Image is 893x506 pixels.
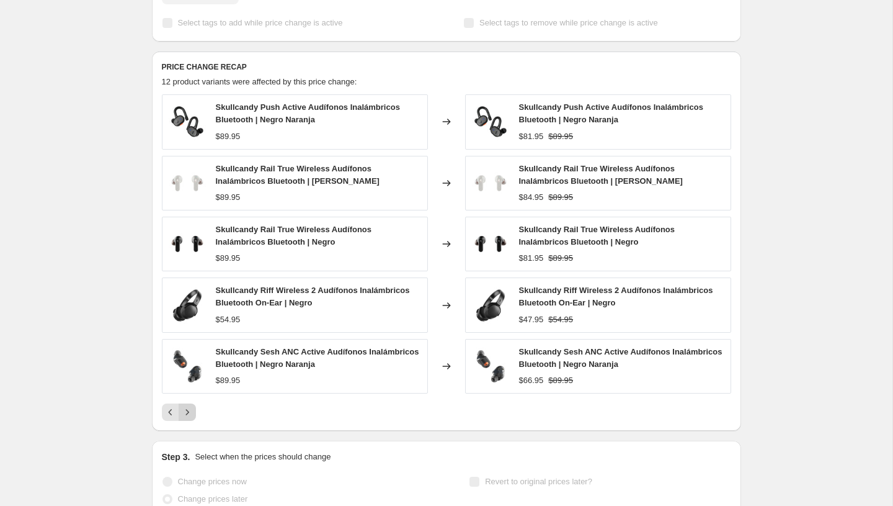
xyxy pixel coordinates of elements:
[169,348,206,385] img: S2SAWS749_Skullcandy_Web_001_80x.jpg
[216,347,419,369] span: Skullcandy Sesh ANC Active Audífonos Inalámbricos Bluetooth | Negro Naranja
[169,165,206,202] img: S2RLWQ751_Skullcandy_Web_001_80x.jpg
[519,164,683,186] span: Skullcandy Rail True Wireless Audífonos Inalámbricos Bluetooth | [PERSON_NAME]
[216,130,241,143] div: $89.95
[178,18,343,27] span: Select tags to add while price change is active
[548,191,573,204] strike: $89.95
[519,225,675,246] span: Skullcandy Rail True Wireless Audífonos Inalámbricos Bluetooth | Negro
[195,451,331,463] p: Select when the prices should change
[162,62,731,72] h6: PRICE CHANGE RECAP
[519,286,713,307] span: Skullcandy Riff Wireless 2 Audífonos Inalámbricos Bluetooth On-Ear | Negro
[472,103,509,140] img: S2BPWP740_Skullcandy_Web_001_80x.jpg
[472,287,509,324] img: S5PRWP740_Skullcandy_Web_001_80x.jpg
[472,225,509,263] img: S2RLWQ740_Skullcandy_Web_001_80x.jpg
[162,404,196,421] nav: Pagination
[485,477,592,486] span: Revert to original prices later?
[216,374,241,387] div: $89.95
[519,191,544,204] div: $84.95
[178,477,247,486] span: Change prices now
[472,165,509,202] img: S2RLWQ751_Skullcandy_Web_001_80x.jpg
[519,102,703,124] span: Skullcandy Push Active Audífonos Inalámbricos Bluetooth | Negro Naranja
[519,347,722,369] span: Skullcandy Sesh ANC Active Audífonos Inalámbricos Bluetooth | Negro Naranja
[548,374,573,387] strike: $89.95
[162,451,190,463] h2: Step 3.
[216,314,241,326] div: $54.95
[519,374,544,387] div: $66.95
[472,348,509,385] img: S2SAWS749_Skullcandy_Web_001_80x.jpg
[169,287,206,324] img: S5PRWP740_Skullcandy_Web_001_80x.jpg
[479,18,658,27] span: Select tags to remove while price change is active
[216,286,410,307] span: Skullcandy Riff Wireless 2 Audífonos Inalámbricos Bluetooth On-Ear | Negro
[162,404,179,421] button: Previous
[519,130,544,143] div: $81.95
[216,225,372,246] span: Skullcandy Rail True Wireless Audífonos Inalámbricos Bluetooth | Negro
[216,191,241,204] div: $89.95
[178,494,248,504] span: Change prices later
[216,252,241,264] div: $89.95
[548,252,573,264] strike: $89.95
[519,314,544,326] div: $47.95
[216,164,380,186] span: Skullcandy Rail True Wireless Audífonos Inalámbricos Bluetooth | [PERSON_NAME]
[216,102,400,124] span: Skullcandy Push Active Audífonos Inalámbricos Bluetooth | Negro Naranja
[548,314,573,326] strike: $54.95
[162,77,357,86] span: 12 product variants were affected by this price change:
[548,130,573,143] strike: $89.95
[519,252,544,264] div: $81.95
[179,404,196,421] button: Next
[169,225,206,263] img: S2RLWQ740_Skullcandy_Web_001_80x.jpg
[169,103,206,140] img: S2BPWP740_Skullcandy_Web_001_80x.jpg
